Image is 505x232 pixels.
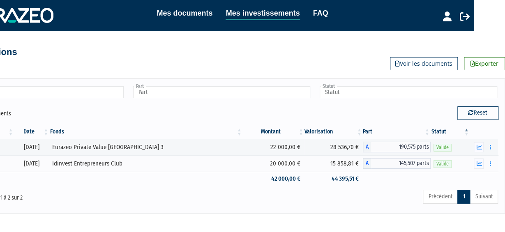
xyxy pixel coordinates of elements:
td: 44 395,51 € [304,172,363,186]
a: Précédent [423,190,458,204]
a: Exporter [464,57,505,70]
th: Statut : activer pour trier la colonne par ordre d&eacute;croissant [431,125,470,139]
div: Eurazeo Private Value [GEOGRAPHIC_DATA] 3 [52,143,240,152]
td: 20 000,00 € [243,155,304,172]
span: A [363,158,371,169]
td: 28 536,70 € [304,139,363,155]
div: A - Idinvest Entrepreneurs Club [363,158,431,169]
button: Reset [457,106,498,119]
th: Date: activer pour trier la colonne par ordre croissant [14,125,49,139]
div: A - Eurazeo Private Value Europe 3 [363,142,431,152]
a: Mes documents [157,7,212,19]
th: Part: activer pour trier la colonne par ordre croissant [363,125,431,139]
td: 22 000,00 € [243,139,304,155]
span: Valide [434,144,452,152]
a: Suivant [470,190,498,204]
th: Fonds: activer pour trier la colonne par ordre croissant [49,125,242,139]
td: 15 858,81 € [304,155,363,172]
span: 190,575 parts [371,142,431,152]
span: A [363,142,371,152]
td: 42 000,00 € [243,172,304,186]
div: [DATE] [17,159,46,168]
span: 145,507 parts [371,158,431,169]
span: Valide [434,160,452,168]
a: 1 [457,190,470,204]
a: FAQ [313,7,328,19]
a: Voir les documents [390,57,458,70]
div: [DATE] [17,143,46,152]
a: Mes investissements [226,7,300,20]
th: Valorisation: activer pour trier la colonne par ordre croissant [304,125,363,139]
th: Montant: activer pour trier la colonne par ordre croissant [243,125,304,139]
div: Idinvest Entrepreneurs Club [52,159,240,168]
